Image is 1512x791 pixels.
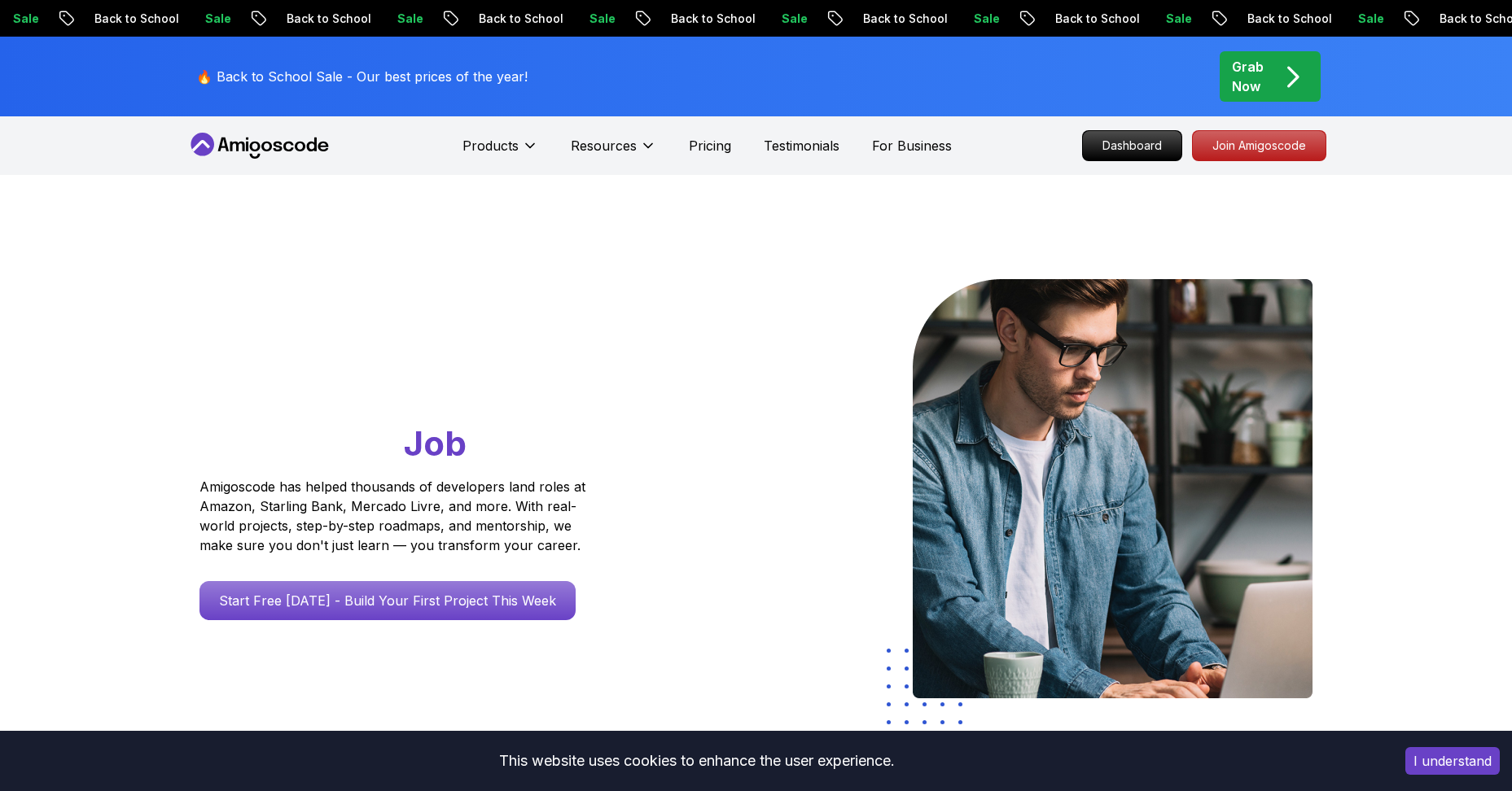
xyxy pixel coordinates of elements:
[1343,11,1395,27] p: Sale
[462,136,538,168] button: Products
[958,11,1010,27] p: Sale
[190,11,242,27] p: Sale
[571,136,637,155] p: Resources
[12,743,1381,779] div: This website uses cookies to enhance the user experience.
[1040,11,1150,27] p: Back to School
[689,136,731,155] a: Pricing
[766,11,818,27] p: Sale
[1082,130,1182,161] a: Dashboard
[199,581,576,620] a: Start Free [DATE] - Build Your First Project This Week
[1193,131,1326,160] p: Join Amigoscode
[199,477,590,555] p: Amigoscode has helped thousands of developers land roles at Amazon, Starling Bank, Mercado Livre,...
[764,136,839,155] a: Testimonials
[462,136,519,155] p: Products
[1192,130,1326,161] a: Join Amigoscode
[872,136,952,155] a: For Business
[1150,11,1203,27] p: Sale
[196,67,528,86] p: 🔥 Back to School Sale - Our best prices of the year!
[655,11,766,27] p: Back to School
[574,11,626,27] p: Sale
[382,11,434,27] p: Sale
[404,422,467,464] span: Job
[571,136,656,168] button: Resources
[463,11,574,27] p: Back to School
[79,11,190,27] p: Back to School
[1083,131,1181,160] p: Dashboard
[913,279,1313,698] img: hero
[271,11,382,27] p: Back to School
[1405,747,1500,775] button: Accept cookies
[1232,57,1264,96] p: Grab Now
[848,11,958,27] p: Back to School
[1232,11,1343,27] p: Back to School
[199,279,648,467] h1: Go From Learning to Hired: Master Java, Spring Boot & Cloud Skills That Get You the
